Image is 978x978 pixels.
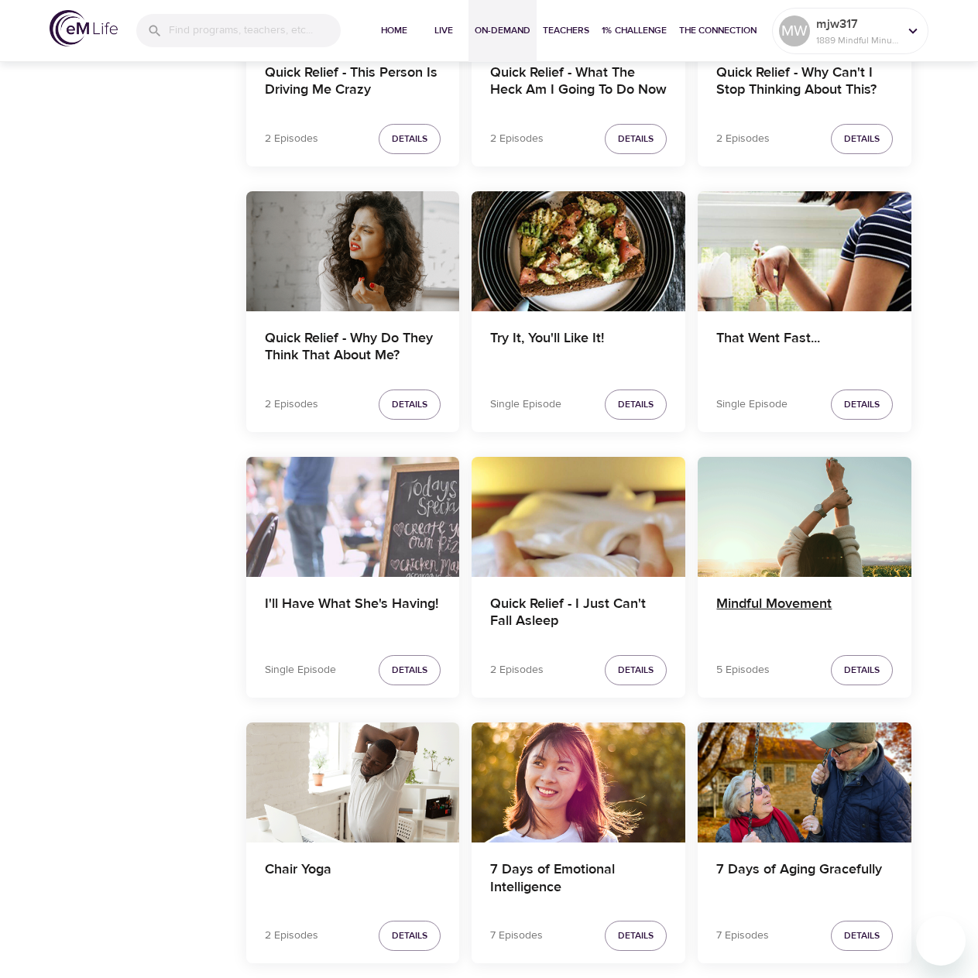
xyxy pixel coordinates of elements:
button: Details [605,921,667,951]
button: Details [831,655,893,685]
button: Details [379,655,441,685]
button: Quick Relief - Why Do They Think That About Me? [246,191,460,311]
button: Details [831,389,893,420]
p: Single Episode [490,396,561,413]
p: 7 Episodes [490,928,543,944]
h4: Quick Relief - Why Do They Think That About Me? [265,330,441,367]
img: logo [50,10,118,46]
span: The Connection [679,22,757,39]
p: 1889 Mindful Minutes [816,33,898,47]
p: 7 Episodes [716,928,769,944]
h4: 7 Days of Emotional Intelligence [490,861,667,898]
span: On-Demand [475,22,530,39]
span: 1% Challenge [602,22,667,39]
span: Details [618,928,654,944]
button: Quick Relief - I Just Can't Fall Asleep [472,457,685,577]
button: 7 Days of Emotional Intelligence [472,722,685,842]
h4: I'll Have What She's Having! [265,595,441,633]
button: Details [605,389,667,420]
button: Mindful Movement [698,457,911,577]
h4: That Went Fast... [716,330,893,367]
span: Details [392,131,427,147]
h4: Chair Yoga [265,861,441,898]
span: Live [425,22,462,39]
button: Chair Yoga [246,722,460,842]
h4: Quick Relief - I Just Can't Fall Asleep [490,595,667,633]
span: Details [392,662,427,678]
span: Home [376,22,413,39]
div: MW [779,15,810,46]
span: Details [618,662,654,678]
span: Details [844,928,880,944]
span: Details [844,396,880,413]
h4: Mindful Movement [716,595,893,633]
p: 2 Episodes [265,396,318,413]
button: 7 Days of Aging Gracefully [698,722,911,842]
button: I'll Have What She's Having! [246,457,460,577]
p: 2 Episodes [716,131,770,147]
button: Details [831,124,893,154]
p: 2 Episodes [265,131,318,147]
span: Details [844,662,880,678]
button: Details [605,124,667,154]
h4: Quick Relief - Why Can't I Stop Thinking About This? [716,64,893,101]
p: 2 Episodes [490,131,544,147]
p: Single Episode [716,396,788,413]
span: Teachers [543,22,589,39]
span: Details [618,396,654,413]
button: Try It, You'll Like It! [472,191,685,311]
span: Details [392,396,427,413]
button: That Went Fast... [698,191,911,311]
h4: Quick Relief - What The Heck Am I Going To Do Now [490,64,667,101]
p: 5 Episodes [716,662,770,678]
button: Details [379,921,441,951]
h4: Try It, You'll Like It! [490,330,667,367]
p: mjw317 [816,15,898,33]
iframe: Button to launch messaging window [916,916,966,966]
button: Details [379,124,441,154]
button: Details [831,921,893,951]
input: Find programs, teachers, etc... [169,14,341,47]
p: 2 Episodes [490,662,544,678]
span: Details [844,131,880,147]
button: Details [605,655,667,685]
span: Details [618,131,654,147]
p: 2 Episodes [265,928,318,944]
span: Details [392,928,427,944]
p: Single Episode [265,662,336,678]
h4: Quick Relief - This Person Is Driving Me Crazy [265,64,441,101]
button: Details [379,389,441,420]
h4: 7 Days of Aging Gracefully [716,861,893,898]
